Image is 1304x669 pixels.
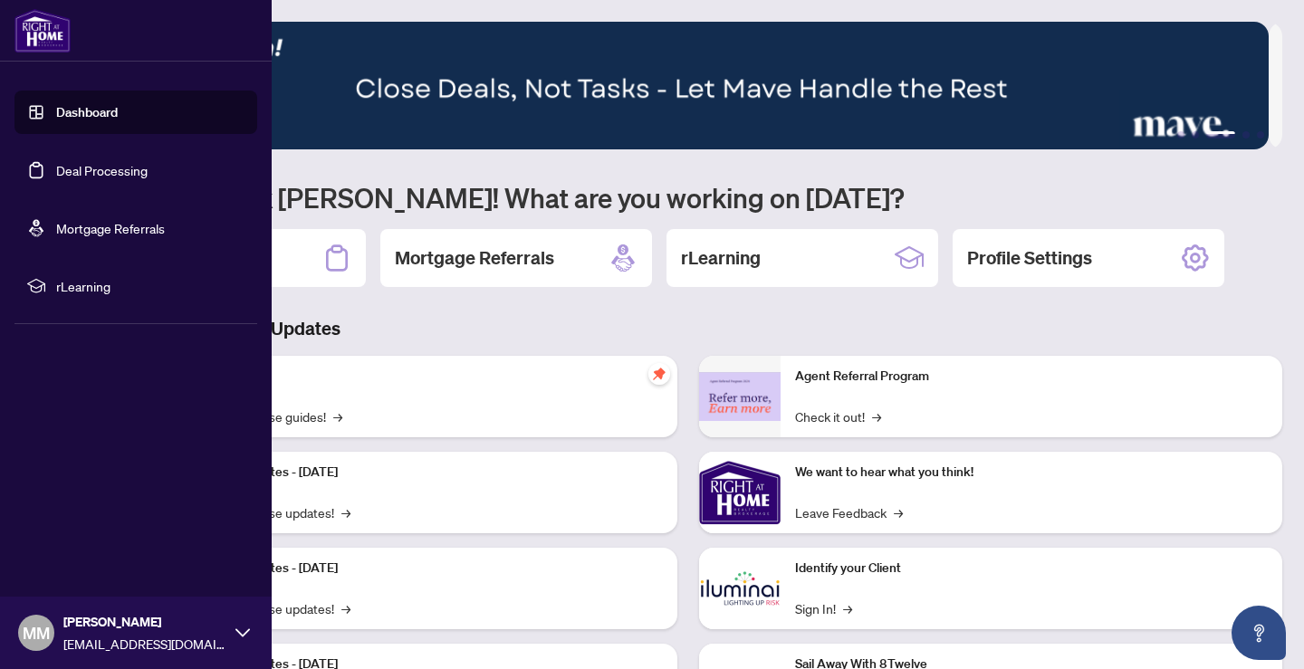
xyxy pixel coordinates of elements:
span: MM [23,620,50,645]
a: Check it out!→ [795,406,881,426]
p: We want to hear what you think! [795,463,1268,483]
img: Slide 2 [94,22,1269,149]
span: → [872,406,881,426]
p: Platform Updates - [DATE] [190,559,663,578]
span: [EMAIL_ADDRESS][DOMAIN_NAME] [63,634,226,654]
button: 3 [1206,131,1235,139]
span: → [341,502,350,522]
h2: Profile Settings [967,245,1092,271]
p: Identify your Client [795,559,1268,578]
img: Identify your Client [699,548,781,629]
button: 2 [1192,131,1199,139]
img: We want to hear what you think! [699,452,781,533]
a: Mortgage Referrals [56,220,165,236]
h3: Brokerage & Industry Updates [94,316,1282,341]
span: → [843,598,852,618]
h2: rLearning [681,245,761,271]
span: → [341,598,350,618]
p: Platform Updates - [DATE] [190,463,663,483]
a: Leave Feedback→ [795,502,903,522]
button: 4 [1242,131,1250,139]
a: Deal Processing [56,162,148,178]
span: rLearning [56,276,244,296]
span: → [894,502,903,522]
button: 1 [1177,131,1184,139]
button: 5 [1257,131,1264,139]
a: Sign In!→ [795,598,852,618]
a: Dashboard [56,104,118,120]
p: Agent Referral Program [795,367,1268,387]
img: Agent Referral Program [699,372,781,422]
span: [PERSON_NAME] [63,612,226,632]
p: Self-Help [190,367,663,387]
button: Open asap [1232,606,1286,660]
img: logo [14,9,71,53]
h2: Mortgage Referrals [395,245,554,271]
h1: Welcome back [PERSON_NAME]! What are you working on [DATE]? [94,180,1282,215]
span: → [333,406,342,426]
span: pushpin [648,363,670,385]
